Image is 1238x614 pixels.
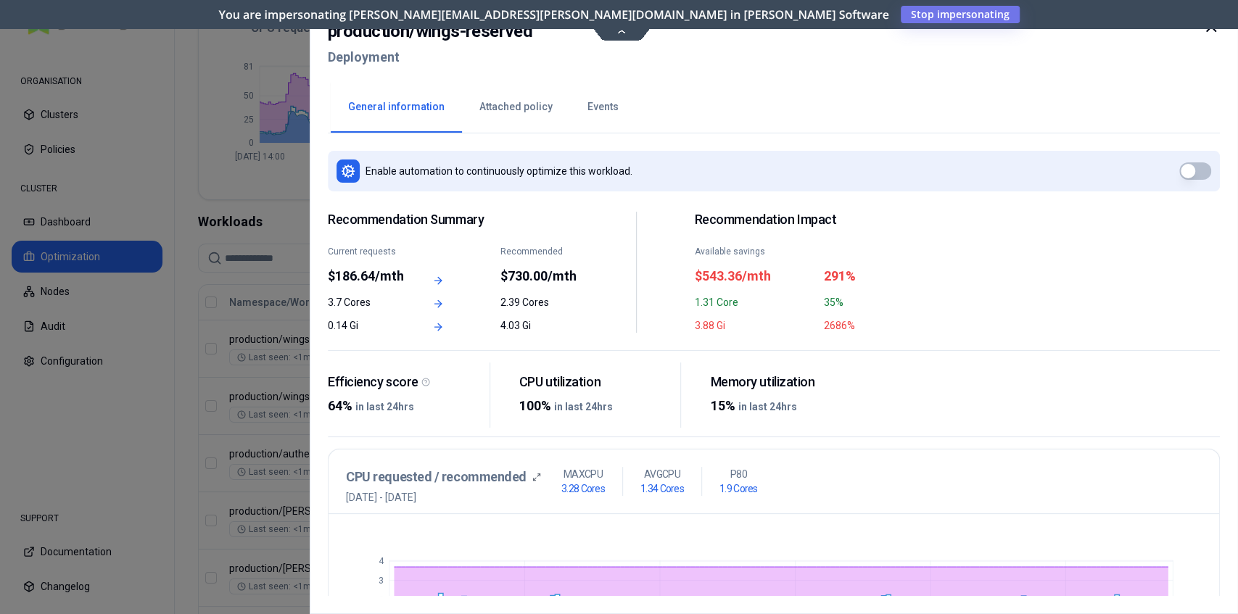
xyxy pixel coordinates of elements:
[366,164,632,178] p: Enable automation to continuously optimize this workload.
[500,246,577,257] div: Recommended
[694,318,814,333] div: 3.88 Gi
[710,374,860,391] div: Memory utilization
[328,374,478,391] div: Efficiency score
[694,246,814,257] div: Available savings
[730,467,747,481] p: P80
[738,401,796,412] span: in last 24hrs
[694,266,814,286] div: $543.36/mth
[519,374,669,391] div: CPU utilization
[331,82,462,133] button: General information
[379,594,384,605] tspan: 2
[553,401,612,412] span: in last 24hrs
[346,490,541,505] span: [DATE] - [DATE]
[379,556,384,566] tspan: 4
[328,318,405,333] div: 0.14 Gi
[328,18,532,44] h2: production / wings-reserved
[500,318,577,333] div: 4.03 Gi
[355,401,414,412] span: in last 24hrs
[328,295,405,310] div: 3.7 Cores
[824,266,944,286] div: 291%
[328,246,405,257] div: Current requests
[694,212,944,228] h2: Recommendation Impact
[561,481,605,496] h1: 3.28 Cores
[570,82,636,133] button: Events
[500,295,577,310] div: 2.39 Cores
[328,44,532,70] h2: Deployment
[328,266,405,286] div: $186.64/mth
[824,318,944,333] div: 2686%
[379,576,384,586] tspan: 3
[719,481,758,496] h1: 1.9 Cores
[564,467,603,481] p: MAX CPU
[710,396,860,416] div: 15%
[694,295,814,310] div: 1.31 Core
[824,295,944,310] div: 35%
[462,82,570,133] button: Attached policy
[519,396,669,416] div: 100%
[328,212,578,228] span: Recommendation Summary
[328,396,478,416] div: 64%
[640,481,684,496] h1: 1.34 Cores
[644,467,680,481] p: AVG CPU
[346,467,527,487] h3: CPU requested / recommended
[500,266,577,286] div: $730.00/mth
